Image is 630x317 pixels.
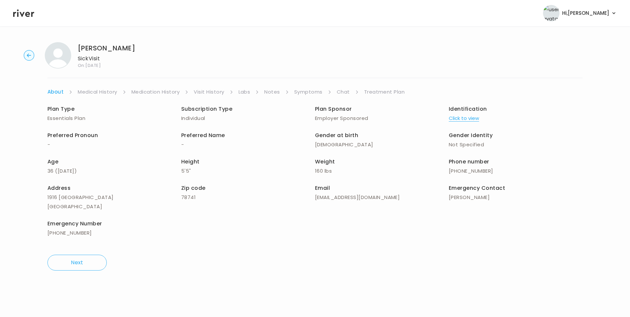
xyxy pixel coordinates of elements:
[181,158,200,165] span: Height
[562,9,609,18] span: Hi, [PERSON_NAME]
[449,158,489,165] span: Phone number
[47,228,181,238] p: [PHONE_NUMBER]
[449,184,505,192] span: Emergency Contact
[294,87,323,97] a: Symptoms
[449,166,583,176] p: [PHONE_NUMBER]
[181,193,315,202] p: 78741
[55,167,77,174] span: ( [DATE] )
[315,114,449,123] p: Employer Sponsored
[78,43,135,53] h1: [PERSON_NAME]
[47,255,107,271] button: Next
[47,131,98,139] span: Preferred Pronoun
[337,87,350,97] a: Chat
[315,193,449,202] p: [EMAIL_ADDRESS][DOMAIN_NAME]
[315,131,358,139] span: Gender at birth
[181,131,225,139] span: Preferred Name
[194,87,224,97] a: Visit History
[315,184,330,192] span: Email
[47,158,58,165] span: Age
[47,166,181,176] p: 36
[45,42,71,69] img: Sarah Hanson
[449,140,583,149] p: Not Specified
[181,105,232,113] span: Subscription Type
[47,140,181,149] p: -
[47,193,181,202] p: 1916 [GEOGRAPHIC_DATA]
[47,105,74,113] span: Plan Type
[315,158,335,165] span: Weight
[543,5,617,21] button: user avatarHi,[PERSON_NAME]
[315,166,449,176] p: 160 lbs
[47,87,64,97] a: About
[47,114,181,123] p: Essentials Plan
[47,220,102,227] span: Emergency Number
[131,87,180,97] a: Medication History
[315,140,449,149] p: [DEMOGRAPHIC_DATA]
[78,54,135,63] p: Sick Visit
[449,193,583,202] p: [PERSON_NAME]
[78,63,135,68] span: On: [DATE]
[47,202,181,211] p: [GEOGRAPHIC_DATA]
[449,105,487,113] span: Identification
[364,87,405,97] a: Treatment Plan
[181,114,315,123] p: Individual
[449,114,479,123] button: Click to view
[181,166,315,176] p: 5'5"
[543,5,559,21] img: user avatar
[47,184,71,192] span: Address
[449,131,493,139] span: Gender Identity
[181,140,315,149] p: -
[239,87,250,97] a: Labs
[78,87,117,97] a: Medical History
[264,87,280,97] a: Notes
[315,105,352,113] span: Plan Sponsor
[181,184,206,192] span: Zip code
